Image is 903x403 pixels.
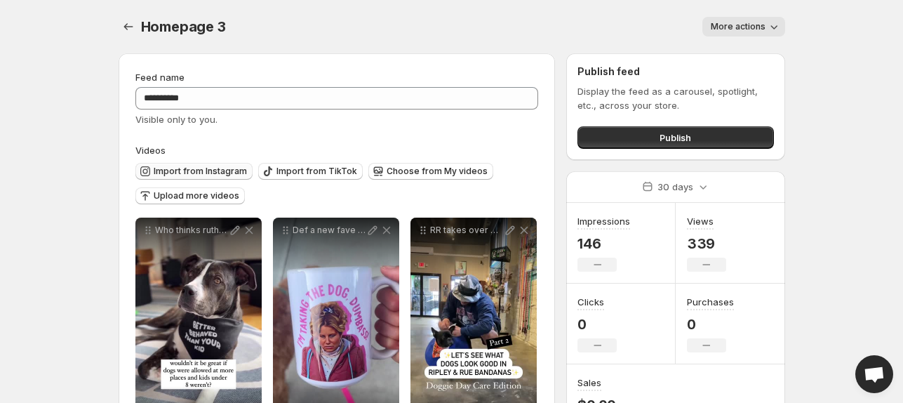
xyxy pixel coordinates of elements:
button: Publish [577,126,773,149]
span: Choose from My videos [387,166,488,177]
h3: Clicks [577,295,604,309]
button: Choose from My videos [368,163,493,180]
span: Feed name [135,72,185,83]
span: Homepage 3 [141,18,226,35]
button: More actions [702,17,785,37]
h3: Purchases [687,295,734,309]
h2: Publish feed [577,65,773,79]
h3: Sales [577,376,601,390]
h3: Views [687,214,714,228]
span: Publish [660,131,691,145]
p: 339 [687,235,726,252]
button: Settings [119,17,138,37]
button: Import from Instagram [135,163,253,180]
p: Def a new fave mug morningmood dogmom dogmomlife doglover dogmomsofinstagram legallyblonde coffee... [293,225,366,236]
span: Videos [135,145,166,156]
div: Open chat [855,355,893,393]
span: More actions [711,21,765,32]
button: Import from TikTok [258,163,363,180]
span: Import from Instagram [154,166,247,177]
span: Upload more videos [154,190,239,201]
h3: Impressions [577,214,630,228]
button: Upload more videos [135,187,245,204]
p: Who thinks ruthieeebabieee has an excellent idea dogmom dogdad pitmix [155,225,228,236]
p: Display the feed as a carousel, spotlight, etc., across your store. [577,84,773,112]
p: 30 days [657,180,693,194]
span: Import from TikTok [276,166,357,177]
p: 146 [577,235,630,252]
p: 0 [577,316,617,333]
span: Visible only to you. [135,114,218,125]
p: 0 [687,316,734,333]
p: RR takes over doggie daycare pt 2 Which pup is your fave We cant get enough of bryanofomaha tktok... [430,225,503,236]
